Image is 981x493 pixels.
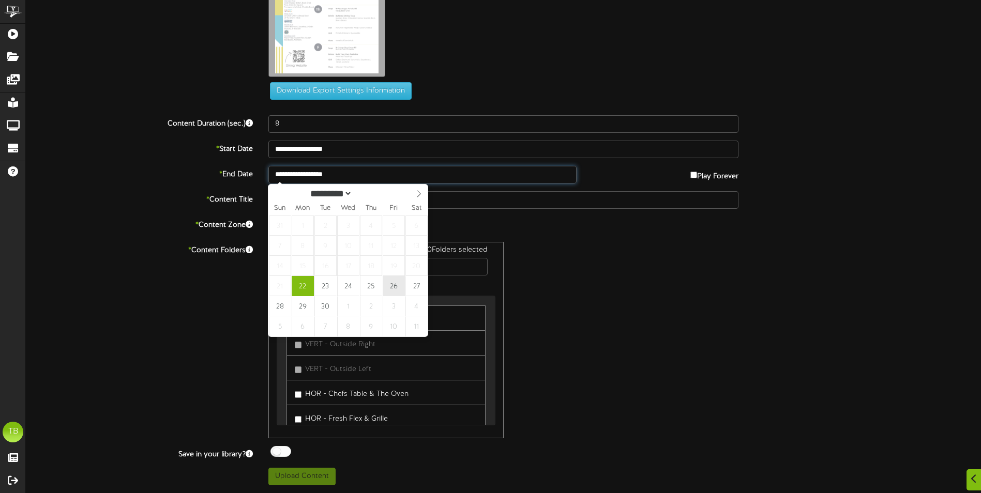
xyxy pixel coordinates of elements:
[383,316,405,336] span: October 10, 2025
[314,276,337,296] span: September 23, 2025
[337,215,359,236] span: September 3, 2025
[405,205,428,212] span: Sat
[3,422,23,442] div: TB
[337,236,359,256] span: September 10, 2025
[360,276,382,296] span: September 25, 2025
[405,276,428,296] span: September 27, 2025
[291,205,314,212] span: Mon
[314,205,337,212] span: Tue
[269,296,291,316] span: September 28, 2025
[269,256,291,276] span: September 14, 2025
[305,341,375,348] span: VERT - Outside Right
[337,316,359,336] span: October 8, 2025
[360,256,382,276] span: September 18, 2025
[295,416,301,423] input: HOR - Fresh Flex & Grille
[383,296,405,316] span: October 3, 2025
[295,386,409,399] label: HOR - Chefs Table & The Oven
[268,205,291,212] span: Sun
[18,191,261,205] label: Content Title
[314,256,337,276] span: September 16, 2025
[337,205,359,212] span: Wed
[292,236,314,256] span: September 8, 2025
[337,276,359,296] span: September 24, 2025
[268,191,738,209] input: Title of this Content
[18,217,261,230] label: Content Zone
[269,215,291,236] span: August 31, 2025
[405,296,428,316] span: October 4, 2025
[383,215,405,236] span: September 5, 2025
[337,256,359,276] span: September 17, 2025
[265,87,412,95] a: Download Export Settings Information
[292,316,314,336] span: October 6, 2025
[18,166,261,180] label: End Date
[18,242,261,256] label: Content Folders
[352,188,389,199] input: Year
[305,365,371,373] span: VERT - Outside Left
[383,256,405,276] span: September 19, 2025
[268,468,336,485] button: Upload Content
[18,141,261,155] label: Start Date
[269,316,291,336] span: October 5, 2025
[314,296,337,316] span: September 30, 2025
[269,236,291,256] span: September 7, 2025
[295,391,301,398] input: HOR - Chefs Table & The Oven
[405,316,428,336] span: October 11, 2025
[360,316,382,336] span: October 9, 2025
[359,205,382,212] span: Thu
[295,410,388,424] label: HOR - Fresh Flex & Grille
[292,256,314,276] span: September 15, 2025
[405,256,428,276] span: September 20, 2025
[382,205,405,212] span: Fri
[292,276,314,296] span: September 22, 2025
[270,82,412,100] button: Download Export Settings Information
[383,276,405,296] span: September 26, 2025
[314,215,337,236] span: September 2, 2025
[269,276,291,296] span: September 21, 2025
[405,215,428,236] span: September 6, 2025
[314,316,337,336] span: October 7, 2025
[690,166,738,182] label: Play Forever
[360,215,382,236] span: September 4, 2025
[337,296,359,316] span: October 1, 2025
[383,236,405,256] span: September 12, 2025
[292,296,314,316] span: September 29, 2025
[360,236,382,256] span: September 11, 2025
[295,366,301,373] input: VERT - Outside Left
[18,446,261,460] label: Save in your library?
[18,115,261,129] label: Content Duration (sec.)
[292,215,314,236] span: September 1, 2025
[405,236,428,256] span: September 13, 2025
[295,342,301,348] input: VERT - Outside Right
[360,296,382,316] span: October 2, 2025
[690,172,697,178] input: Play Forever
[314,236,337,256] span: September 9, 2025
